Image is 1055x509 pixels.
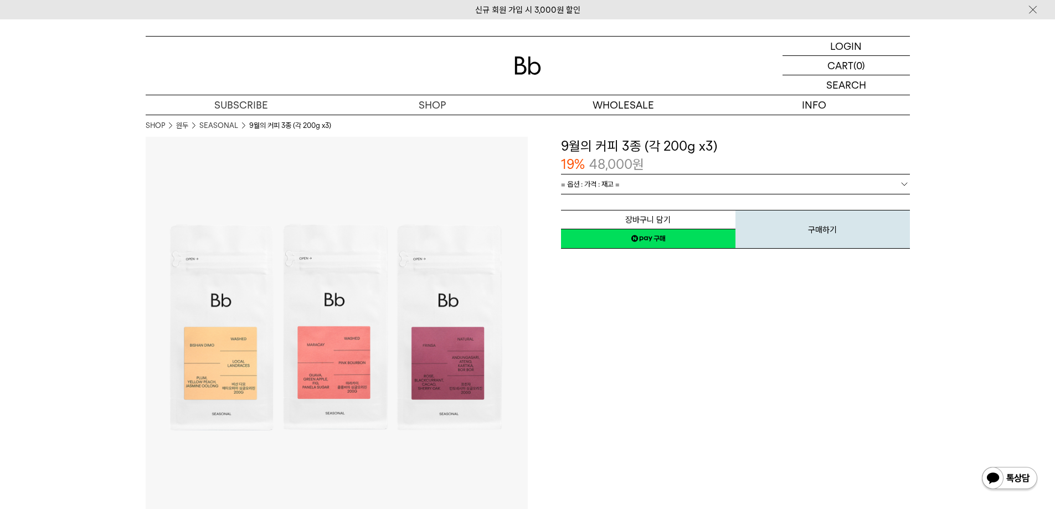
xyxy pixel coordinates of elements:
p: INFO [719,95,910,115]
p: CART [827,56,853,75]
a: 신규 회원 가입 시 3,000원 할인 [475,5,580,15]
p: 19% [561,155,585,174]
p: SEARCH [826,75,866,95]
p: (0) [853,56,865,75]
img: 로고 [514,56,541,75]
button: 장바구니 담기 [561,210,735,229]
a: SHOP [337,95,528,115]
button: 구매하기 [735,210,910,249]
a: LOGIN [783,37,910,56]
a: CART (0) [783,56,910,75]
li: 9월의 커피 3종 (각 200g x3) [249,120,331,131]
a: 원두 [176,120,188,131]
p: LOGIN [830,37,862,55]
p: WHOLESALE [528,95,719,115]
img: 카카오톡 채널 1:1 채팅 버튼 [981,466,1038,492]
a: 새창 [561,229,735,249]
span: 원 [632,156,644,172]
a: SEASONAL [199,120,238,131]
p: 48,000 [589,155,644,174]
a: SUBSCRIBE [146,95,337,115]
span: = 옵션 : 가격 : 재고 = [561,174,620,194]
a: SHOP [146,120,165,131]
h3: 9월의 커피 3종 (각 200g x3) [561,137,910,156]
